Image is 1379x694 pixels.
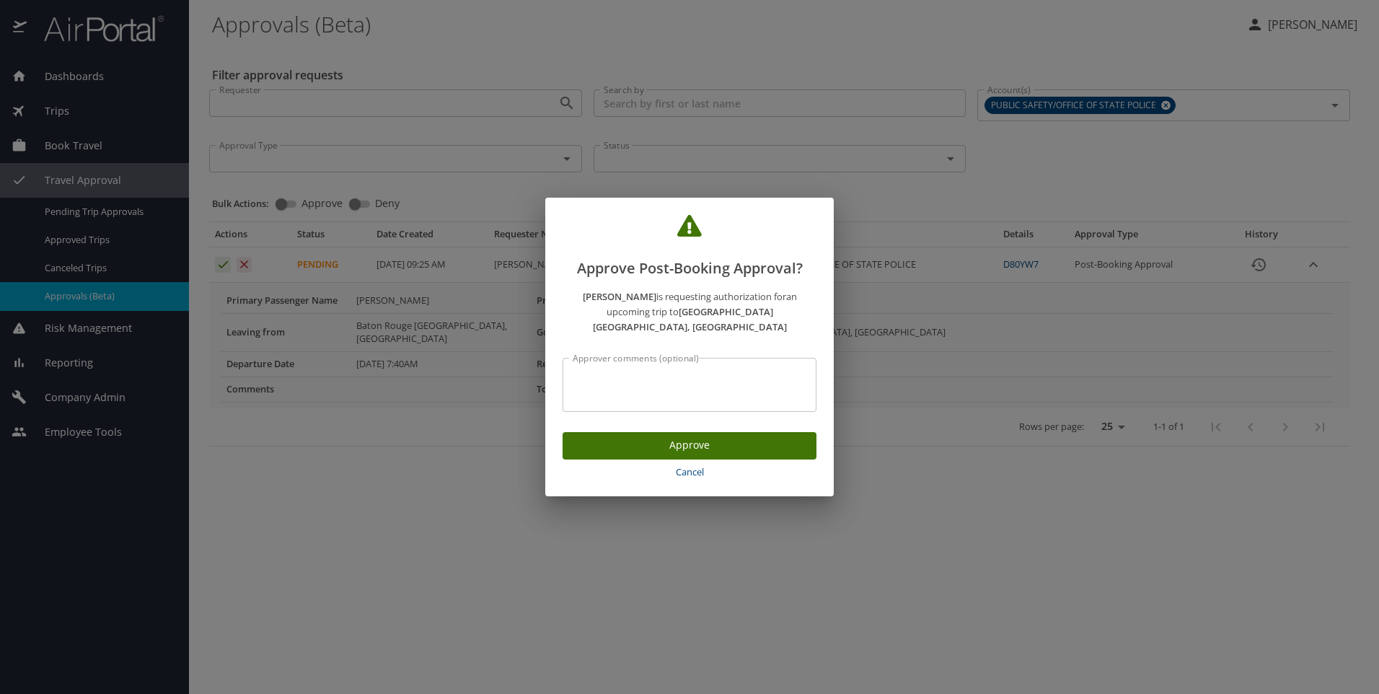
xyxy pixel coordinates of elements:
[583,290,656,303] strong: [PERSON_NAME]
[563,289,816,334] p: is requesting authorization for an upcoming trip to
[593,305,787,333] strong: [GEOGRAPHIC_DATA] [GEOGRAPHIC_DATA], [GEOGRAPHIC_DATA]
[563,215,816,280] h2: Approve Post-Booking Approval?
[574,436,805,454] span: Approve
[563,432,816,460] button: Approve
[568,464,811,480] span: Cancel
[563,460,816,485] button: Cancel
